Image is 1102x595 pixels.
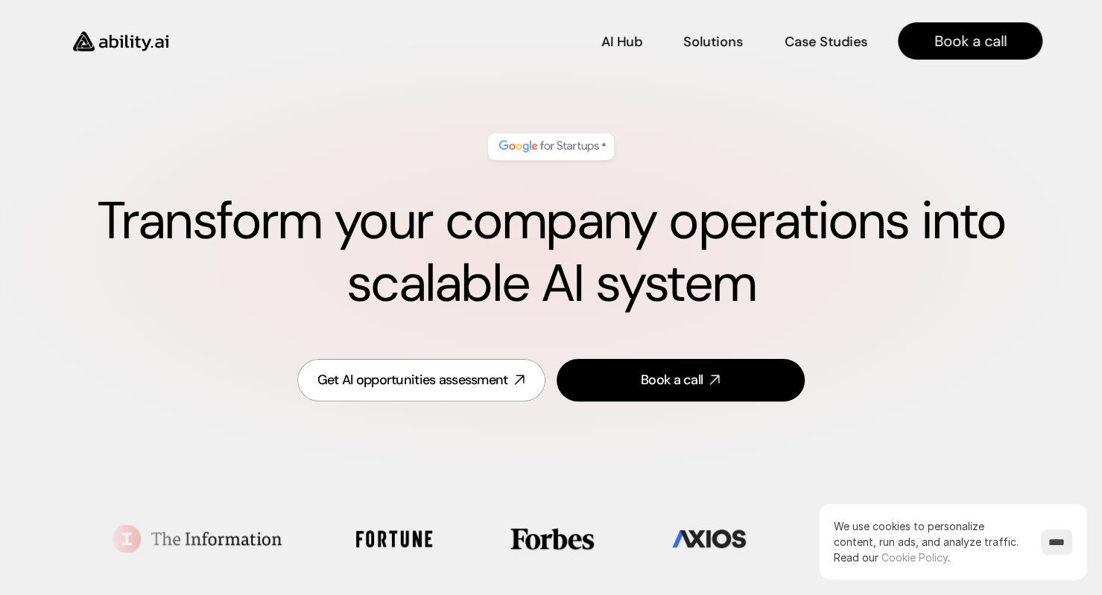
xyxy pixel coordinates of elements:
nav: Main navigation [189,22,1042,60]
a: Case Studies [784,28,868,54]
div: Book a call [641,371,703,389]
a: Book a call [557,359,805,401]
a: Cookie Policy [881,551,948,564]
a: AI Hub [601,28,642,54]
div: Get AI opportunities assessment [317,371,508,389]
span: Read our . [834,551,950,564]
a: Get AI opportunities assessment [297,359,545,401]
p: We use cookies to personalize content, run ads, and analyze traffic. [834,518,1026,565]
a: Solutions [683,28,743,54]
p: AI Hub [601,33,642,51]
p: Book a call [934,31,1007,51]
h1: Transform your company operations into scalable AI system [60,190,1042,315]
p: Case Studies [785,33,867,51]
p: Solutions [683,33,743,51]
a: Book a call [898,22,1042,60]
